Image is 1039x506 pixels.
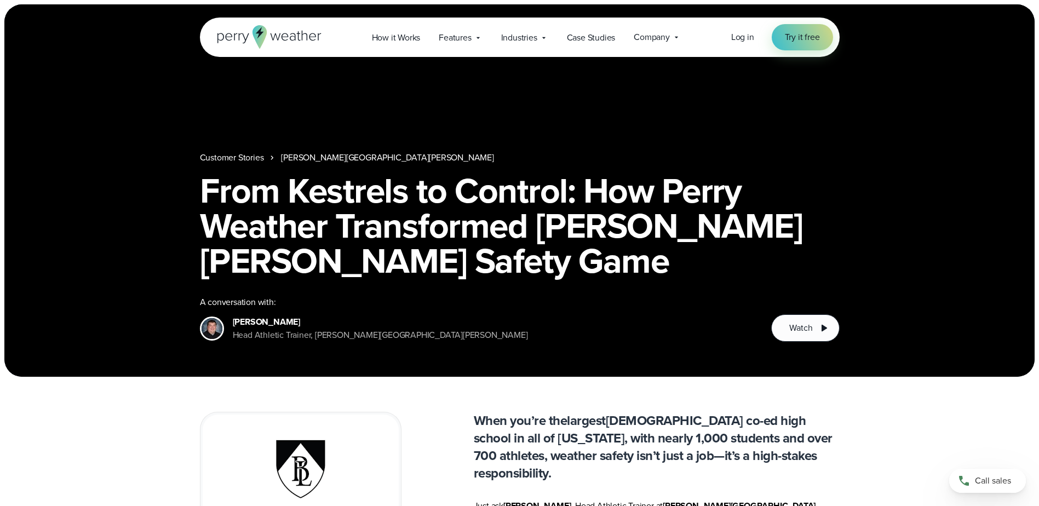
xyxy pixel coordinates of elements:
a: Case Studies [558,26,625,49]
span: Case Studies [567,31,616,44]
a: How it Works [363,26,430,49]
nav: Breadcrumb [200,151,840,164]
button: Watch [771,314,839,342]
a: [PERSON_NAME][GEOGRAPHIC_DATA][PERSON_NAME] [281,151,493,164]
span: How it Works [372,31,421,44]
span: Watch [789,321,812,335]
span: Try it free [785,31,820,44]
a: Try it free [772,24,833,50]
div: A conversation with: [200,296,754,309]
div: [PERSON_NAME] [233,315,528,329]
img: Bishop Lynch High School [264,428,337,501]
span: Call sales [975,474,1011,487]
span: Features [439,31,471,44]
a: Customer Stories [200,151,264,164]
span: Log in [731,31,754,43]
a: Log in [731,31,754,44]
img: Mike Hopper Headshot [202,318,222,339]
a: Call sales [949,469,1026,493]
p: When you’re the [DEMOGRAPHIC_DATA] co-ed high school in all of [US_STATE], with nearly 1,000 stud... [474,412,840,482]
span: Company [634,31,670,44]
strong: largest [567,411,606,430]
h1: From Kestrels to Control: How Perry Weather Transformed [PERSON_NAME] [PERSON_NAME] Safety Game [200,173,840,278]
span: Industries [501,31,537,44]
div: Head Athletic Trainer, [PERSON_NAME][GEOGRAPHIC_DATA][PERSON_NAME] [233,329,528,342]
